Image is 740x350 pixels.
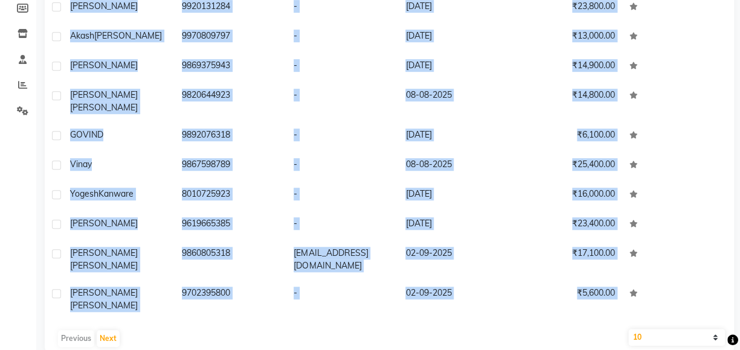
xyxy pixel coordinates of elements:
[398,279,510,319] td: 02-09-2025
[70,159,92,170] span: vinay
[98,188,134,199] span: Kanware
[510,240,622,279] td: ₹17,100.00
[286,52,398,81] td: -
[70,60,138,71] span: [PERSON_NAME]
[175,180,286,210] td: 8010725923
[175,240,286,279] td: 9860805318
[510,210,622,240] td: ₹23,400.00
[286,279,398,319] td: -
[175,22,286,52] td: 9970809797
[70,129,103,140] span: GOVIND
[94,30,162,41] span: [PERSON_NAME]
[175,121,286,151] td: 9892076318
[286,180,398,210] td: -
[70,102,138,113] span: [PERSON_NAME]
[286,121,398,151] td: -
[175,279,286,319] td: 9702395800
[70,287,138,298] span: [PERSON_NAME]
[398,22,510,52] td: [DATE]
[398,121,510,151] td: [DATE]
[398,151,510,180] td: 08-08-2025
[175,210,286,240] td: 9619665385
[70,1,138,11] span: [PERSON_NAME]
[510,81,622,121] td: ₹14,800.00
[398,240,510,279] td: 02-09-2025
[70,89,138,100] span: [PERSON_NAME]
[398,180,510,210] td: [DATE]
[70,188,98,199] span: Yogesh
[286,22,398,52] td: -
[510,52,622,81] td: ₹14,900.00
[286,151,398,180] td: -
[510,22,622,52] td: ₹13,000.00
[70,300,138,311] span: [PERSON_NAME]
[175,52,286,81] td: 9869375943
[70,218,138,229] span: [PERSON_NAME]
[510,180,622,210] td: ₹16,000.00
[70,260,138,271] span: [PERSON_NAME]
[175,81,286,121] td: 9820644923
[510,121,622,151] td: ₹6,100.00
[398,81,510,121] td: 08-08-2025
[175,151,286,180] td: 9867598789
[510,151,622,180] td: ₹25,400.00
[286,81,398,121] td: -
[97,330,120,347] button: Next
[286,210,398,240] td: -
[398,52,510,81] td: [DATE]
[510,279,622,319] td: ₹5,600.00
[286,240,398,279] td: [EMAIL_ADDRESS][DOMAIN_NAME]
[398,210,510,240] td: [DATE]
[70,247,138,258] span: [PERSON_NAME]
[70,30,94,41] span: Akash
